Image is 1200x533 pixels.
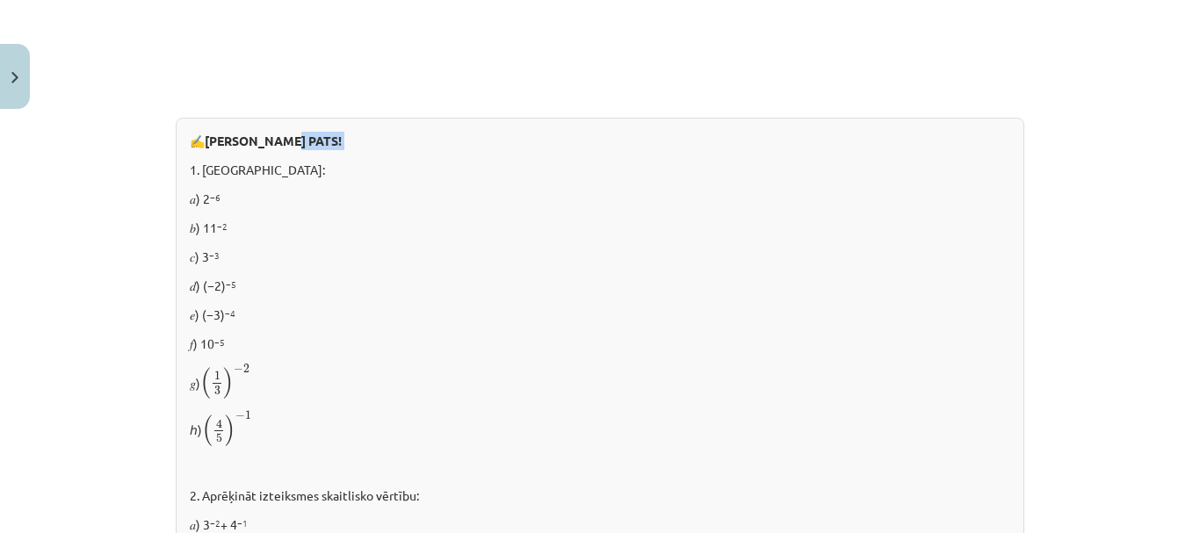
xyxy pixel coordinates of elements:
span: ) [223,367,234,399]
p: 𝑒) (−3) [190,306,1010,324]
sup: −3 [209,248,220,262]
p: 𝑓) 10 [190,335,1010,353]
span: 1 [214,371,220,380]
sup: −2 [217,220,228,233]
span: 4 [216,419,222,429]
p: ℎ) [190,410,1010,447]
sup: −4 [225,306,235,320]
span: 1 [245,411,251,420]
span: ( [200,367,211,399]
span: 2 [243,364,249,373]
p: 𝑔) [190,364,1010,400]
p: 1. [GEOGRAPHIC_DATA]: [190,161,1010,179]
p: 𝑑) (−2) [190,277,1010,295]
span: 3 [214,386,220,395]
span: − [234,364,243,373]
sup: −2 [210,516,220,529]
p: 2. Aprēķināt izteiksmes skaitlisko vērtību: [190,486,1010,505]
p: 𝑐) 3 [190,248,1010,266]
span: ( [202,414,213,446]
img: icon-close-lesson-0947bae3869378f0d4975bcd49f059093ad1ed9edebbc8119c70593378902aed.svg [11,72,18,83]
sup: −1 [237,516,248,529]
span: − [235,412,245,421]
p: 𝑏) 11 [190,219,1010,237]
p: ✍️ [190,132,1010,150]
b: [PERSON_NAME] PATS! [205,133,342,148]
p: 𝑎) 2 [190,190,1010,208]
sup: −6 [210,191,220,204]
sup: −5 [214,335,225,349]
sup: −5 [226,277,236,291]
span: ) [225,414,235,446]
span: 5 [216,434,222,443]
